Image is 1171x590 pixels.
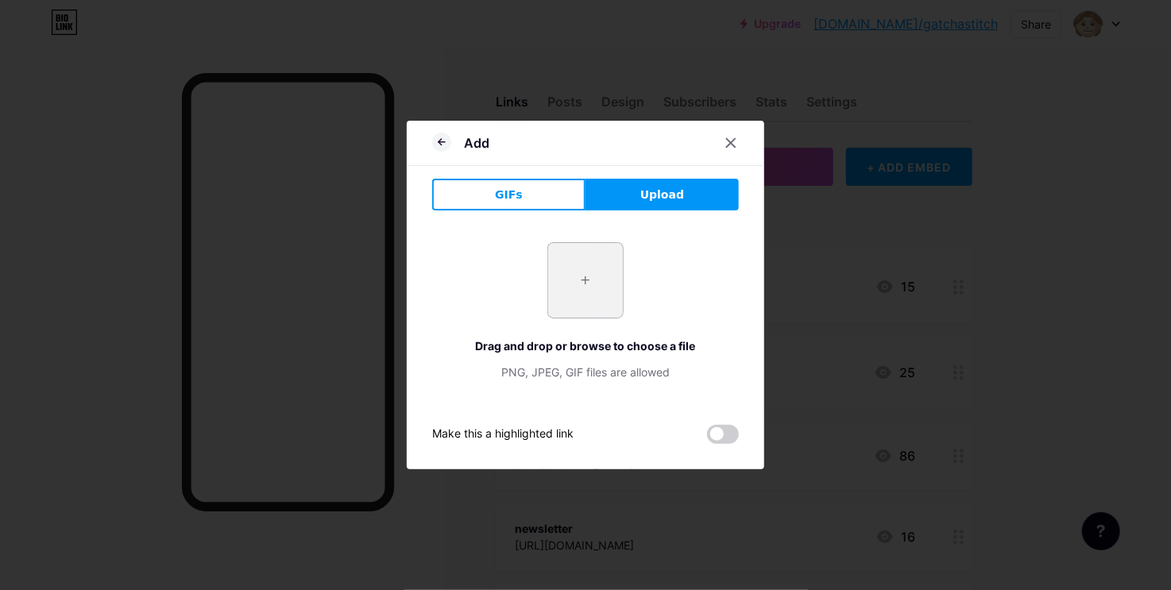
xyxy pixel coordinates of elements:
span: GIFs [495,187,523,203]
button: GIFs [432,179,585,210]
button: Upload [585,179,739,210]
div: Drag and drop or browse to choose a file [432,337,739,354]
span: Upload [640,187,684,203]
div: Add [464,133,489,152]
div: Make this a highlighted link [432,425,574,444]
div: PNG, JPEG, GIF files are allowed [432,364,739,380]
